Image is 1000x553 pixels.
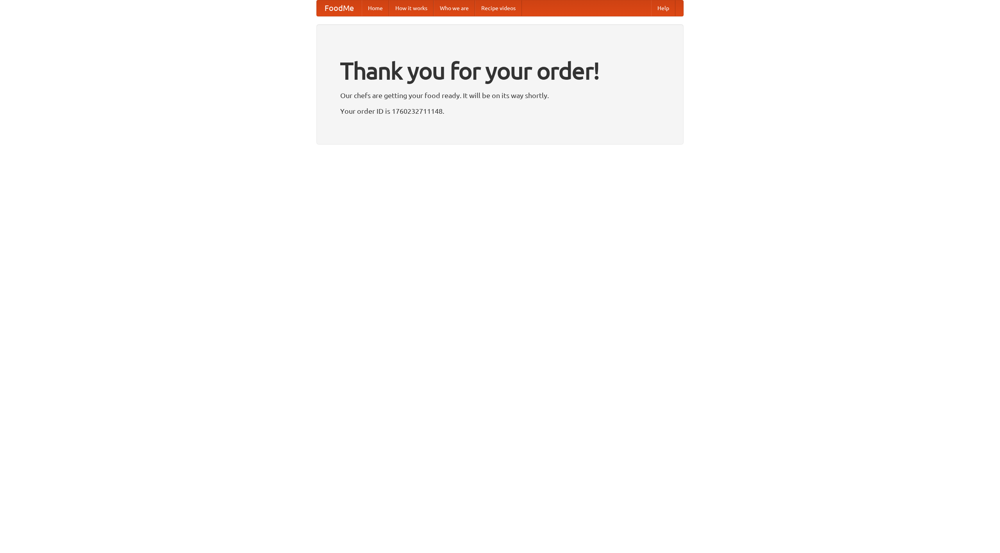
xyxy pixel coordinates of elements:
a: Help [651,0,675,16]
h1: Thank you for your order! [340,52,660,89]
p: Our chefs are getting your food ready. It will be on its way shortly. [340,89,660,101]
p: Your order ID is 1760232711148. [340,105,660,117]
a: How it works [389,0,434,16]
a: Home [362,0,389,16]
a: FoodMe [317,0,362,16]
a: Recipe videos [475,0,522,16]
a: Who we are [434,0,475,16]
